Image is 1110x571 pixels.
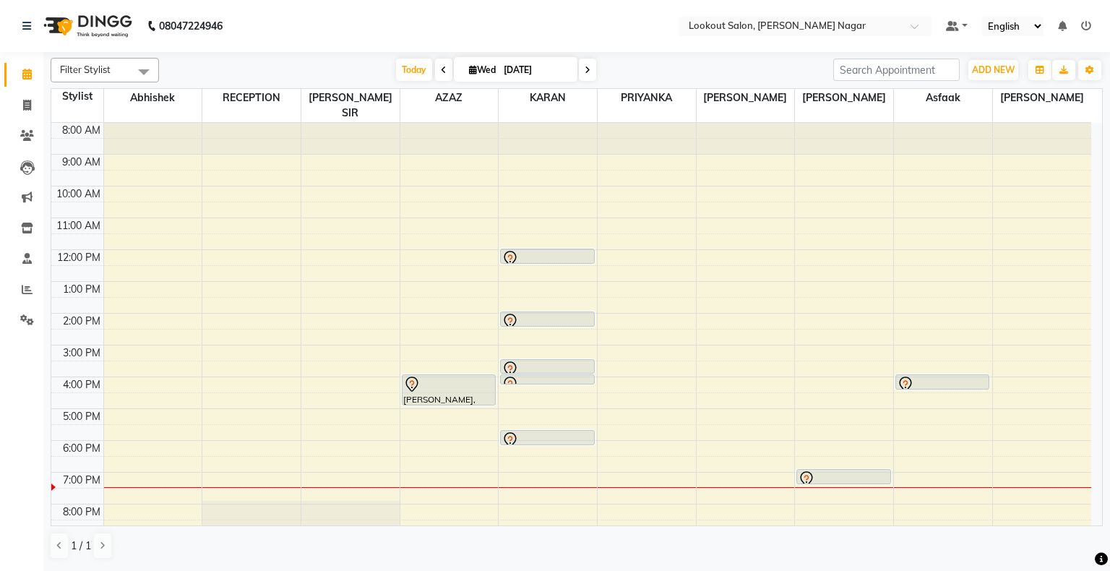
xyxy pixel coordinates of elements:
div: 4:00 PM [60,377,103,392]
input: Search Appointment [833,59,960,81]
div: 2:00 PM [60,314,103,329]
span: 1 / 1 [71,538,91,554]
div: 9:00 AM [59,155,103,170]
div: [PERSON_NAME], TK06, 03:30 PM-04:00 PM, Hair Cut - Haircut With Senior Stylist ([DEMOGRAPHIC_DATA]) [501,360,593,373]
span: [PERSON_NAME] SIR [301,89,400,122]
div: Stylist [51,89,103,104]
div: 8:00 AM [59,123,103,138]
div: 12:00 PM [54,250,103,265]
span: [PERSON_NAME] [795,89,893,107]
span: [PERSON_NAME] [993,89,1091,107]
span: AZAZ [400,89,499,107]
div: [PERSON_NAME], TK02, 07:00 PM-07:30 PM, Hair Cut - Haircut With Senior Stylist ([DEMOGRAPHIC_DATA]) [797,470,890,484]
span: Asfaak [894,89,992,107]
div: 5:00 PM [60,409,103,424]
span: [PERSON_NAME] [697,89,795,107]
span: ADD NEW [972,64,1015,75]
div: [PERSON_NAME], TK01, 12:00 PM-12:30 PM, Hair Cut - Haircut With Senior Stylist ([DEMOGRAPHIC_DATA]) [501,249,593,263]
span: abhishek [104,89,202,107]
button: ADD NEW [968,60,1018,80]
span: kARAN [499,89,597,107]
span: Filter Stylist [60,64,111,75]
div: [PERSON_NAME], TK07, 04:00 PM-05:00 PM, 1 inch ( With [MEDICAL_DATA]) [403,375,495,405]
img: logo [37,6,136,46]
div: 11:00 AM [53,218,103,233]
div: [PERSON_NAME], TK05, 02:00 PM-02:30 PM, Hair Cut - Haircut With Senior Stylist ([DEMOGRAPHIC_DATA]) [501,312,593,326]
div: 7:00 PM [60,473,103,488]
span: RECEPTION [202,89,301,107]
input: 2025-09-03 [499,59,572,81]
span: PRIYANKA [598,89,696,107]
div: [PERSON_NAME], TK06, 04:00 PM-04:15 PM, Hair Cut - [PERSON_NAME] Trim ([DEMOGRAPHIC_DATA]) [501,375,593,384]
div: 1:00 PM [60,282,103,297]
div: 6:00 PM [60,441,103,456]
span: Today [396,59,432,81]
span: Wed [465,64,499,75]
div: [PERSON_NAME], TK03, 04:00 PM-04:30 PM, Hair Cut - Fringes / Bangs ([DEMOGRAPHIC_DATA]) [896,375,989,389]
div: 3:00 PM [60,345,103,361]
div: OM, TK04, 05:45 PM-06:15 PM, Hair Cut - Haircut With Senior Stylist ([DEMOGRAPHIC_DATA]) [501,431,593,445]
div: 8:00 PM [60,505,103,520]
b: 08047224946 [159,6,223,46]
div: 10:00 AM [53,186,103,202]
